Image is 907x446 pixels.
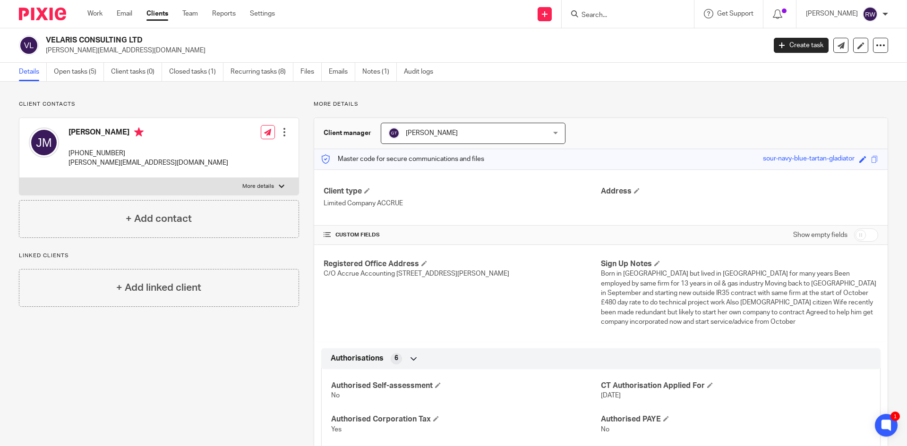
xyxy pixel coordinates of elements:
p: Master code for secure communications and files [321,154,484,164]
h2: VELARIS CONSULTING LTD [46,35,617,45]
a: Recurring tasks (8) [231,63,293,81]
input: Search [581,11,666,20]
span: 6 [394,353,398,363]
span: [PERSON_NAME] [406,130,458,136]
span: Born in [GEOGRAPHIC_DATA] but lived in [GEOGRAPHIC_DATA] for many years Been employed by same fir... [601,270,876,325]
img: svg%3E [29,127,59,158]
p: [PERSON_NAME][EMAIL_ADDRESS][DOMAIN_NAME] [46,46,760,55]
label: Show empty fields [793,230,847,240]
h4: + Add linked client [116,280,201,295]
p: Client contacts [19,101,299,108]
span: [DATE] [601,392,621,399]
img: svg%3E [19,35,39,55]
a: Client tasks (0) [111,63,162,81]
i: Primary [134,127,144,137]
img: svg%3E [863,7,878,22]
p: More details [242,183,274,190]
h4: + Add contact [126,211,192,226]
h4: Address [601,186,878,196]
a: Files [300,63,322,81]
a: Closed tasks (1) [169,63,223,81]
h4: CUSTOM FIELDS [324,231,601,239]
a: Reports [212,9,236,18]
a: Work [87,9,103,18]
div: 1 [890,412,900,421]
p: Limited Company ACCRUE [324,199,601,208]
a: Clients [146,9,168,18]
h4: Client type [324,186,601,196]
img: svg%3E [388,127,400,139]
h4: Authorised Self-assessment [331,381,601,391]
a: Details [19,63,47,81]
h4: [PERSON_NAME] [68,127,228,139]
div: sour-navy-blue-tartan-gladiator [763,154,855,165]
a: Email [117,9,132,18]
span: Authorisations [331,353,384,363]
span: Get Support [717,10,753,17]
img: Pixie [19,8,66,20]
a: Team [182,9,198,18]
a: Settings [250,9,275,18]
h4: Authorised PAYE [601,414,871,424]
h4: CT Authorisation Applied For [601,381,871,391]
a: Notes (1) [362,63,397,81]
p: [PHONE_NUMBER] [68,149,228,158]
a: Emails [329,63,355,81]
span: Yes [331,426,342,433]
p: [PERSON_NAME] [806,9,858,18]
p: [PERSON_NAME][EMAIL_ADDRESS][DOMAIN_NAME] [68,158,228,168]
h4: Authorised Corporation Tax [331,414,601,424]
a: Create task [774,38,829,53]
p: More details [314,101,888,108]
h4: Sign Up Notes [601,259,878,269]
h4: Registered Office Address [324,259,601,269]
a: Audit logs [404,63,440,81]
p: Linked clients [19,252,299,260]
span: C/O Accrue Accounting [STREET_ADDRESS][PERSON_NAME] [324,270,509,277]
span: No [331,392,340,399]
span: No [601,426,609,433]
a: Open tasks (5) [54,63,104,81]
h3: Client manager [324,128,371,138]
